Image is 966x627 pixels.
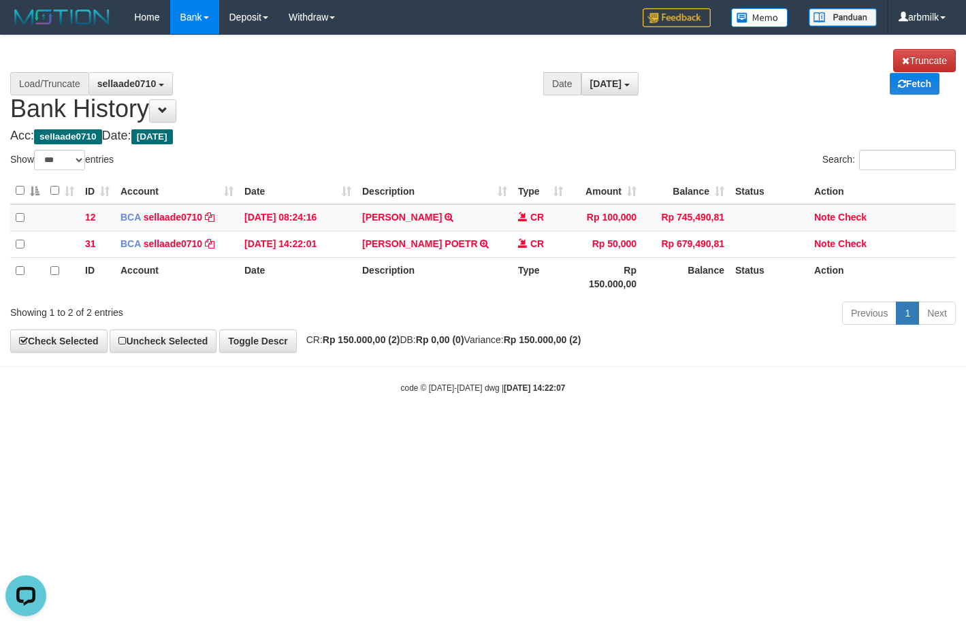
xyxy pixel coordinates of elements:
[504,383,565,393] strong: [DATE] 14:22:07
[401,383,566,393] small: code © [DATE]-[DATE] dwg |
[357,257,513,296] th: Description
[239,178,357,204] th: Date: activate to sort column ascending
[568,204,642,231] td: Rp 100,000
[10,150,114,170] label: Show entries
[809,257,956,296] th: Action
[513,178,568,204] th: Type: activate to sort column ascending
[10,329,108,353] a: Check Selected
[34,150,85,170] select: Showentries
[814,212,835,223] a: Note
[300,334,581,345] span: CR: DB: Variance:
[239,257,357,296] th: Date
[144,238,202,249] a: sellaade0710
[10,49,956,123] h1: Bank History
[115,178,239,204] th: Account: activate to sort column ascending
[362,238,478,249] a: [PERSON_NAME] POETR
[568,178,642,204] th: Amount: activate to sort column ascending
[144,212,202,223] a: sellaade0710
[581,72,639,95] button: [DATE]
[890,73,939,95] a: Fetch
[45,178,80,204] th: : activate to sort column ascending
[34,129,102,144] span: sellaade0710
[642,231,730,257] td: Rp 679,490,81
[97,78,156,89] span: sellaade0710
[643,8,711,27] img: Feedback.jpg
[85,238,96,249] span: 31
[568,257,642,296] th: Rp 150.000,00
[530,238,544,249] span: CR
[642,178,730,204] th: Balance: activate to sort column ascending
[131,129,173,144] span: [DATE]
[642,204,730,231] td: Rp 745,490,81
[918,302,956,325] a: Next
[416,334,464,345] strong: Rp 0,00 (0)
[5,5,46,46] button: Open LiveChat chat widget
[642,257,730,296] th: Balance
[80,178,115,204] th: ID: activate to sort column ascending
[504,334,581,345] strong: Rp 150.000,00 (2)
[730,178,809,204] th: Status
[10,7,114,27] img: MOTION_logo.png
[115,257,239,296] th: Account
[859,150,956,170] input: Search:
[809,8,877,27] img: panduan.png
[10,129,956,143] h4: Acc: Date:
[731,8,788,27] img: Button%20Memo.svg
[120,238,141,249] span: BCA
[814,238,835,249] a: Note
[822,150,956,170] label: Search:
[205,238,214,249] a: Copy sellaade0710 to clipboard
[110,329,216,353] a: Uncheck Selected
[513,257,568,296] th: Type
[10,178,45,204] th: : activate to sort column descending
[896,302,919,325] a: 1
[730,257,809,296] th: Status
[362,212,442,223] a: [PERSON_NAME]
[88,72,173,95] button: sellaade0710
[357,178,513,204] th: Description: activate to sort column ascending
[205,212,214,223] a: Copy sellaade0710 to clipboard
[809,178,956,204] th: Action
[85,212,96,223] span: 12
[80,257,115,296] th: ID
[239,231,357,257] td: [DATE] 14:22:01
[838,212,867,223] a: Check
[543,72,581,95] div: Date
[120,212,141,223] span: BCA
[590,78,622,89] span: [DATE]
[239,204,357,231] td: [DATE] 08:24:16
[323,334,400,345] strong: Rp 150.000,00 (2)
[10,72,88,95] div: Load/Truncate
[568,231,642,257] td: Rp 50,000
[219,329,297,353] a: Toggle Descr
[842,302,897,325] a: Previous
[838,238,867,249] a: Check
[10,300,392,319] div: Showing 1 to 2 of 2 entries
[893,49,956,72] a: Truncate
[530,212,544,223] span: CR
